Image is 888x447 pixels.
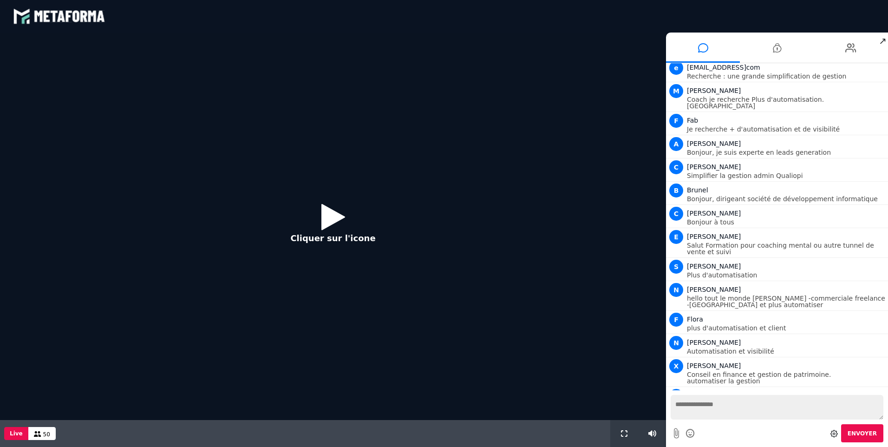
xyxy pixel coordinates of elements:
[877,33,888,49] span: ↗
[669,207,683,221] span: C
[669,336,683,350] span: N
[43,431,50,438] span: 50
[4,427,28,440] button: Live
[669,359,683,373] span: X
[281,197,385,256] button: Cliquer sur l'icone
[669,114,683,128] span: F
[669,137,683,151] span: A
[669,160,683,174] span: C
[687,186,708,194] span: Brunel
[687,286,741,293] span: [PERSON_NAME]
[687,348,886,355] p: Automatisation et visibilité
[669,313,683,327] span: F
[687,272,886,278] p: Plus d'automatisation
[669,184,683,197] span: B
[687,196,886,202] p: Bonjour, dirigeant société de développement informatique
[669,389,683,403] span: S
[687,163,741,171] span: [PERSON_NAME]
[669,230,683,244] span: E
[848,430,877,437] span: Envoyer
[687,263,741,270] span: [PERSON_NAME]
[687,117,698,124] span: Fab
[687,339,741,346] span: [PERSON_NAME]
[687,172,886,179] p: Simplifier la gestion admin Qualiopi
[687,325,886,331] p: plus d'automatisation et client
[687,64,760,71] span: [EMAIL_ADDRESS]com
[669,61,683,75] span: e
[687,233,741,240] span: [PERSON_NAME]
[687,362,741,369] span: [PERSON_NAME]
[687,242,886,255] p: Salut Formation pour coaching mental ou autre tunnel de vente et suivi
[687,149,886,156] p: Bonjour, je suis experte en leads generation
[687,371,886,384] p: Conseil en finance et gestion de patrimoine. automatiser la gestion
[687,87,741,94] span: [PERSON_NAME]
[687,73,886,79] p: Recherche : une grande simplification de gestion
[687,126,886,132] p: Je recherche + d'automatisation et de visibilité
[669,84,683,98] span: M
[687,210,741,217] span: [PERSON_NAME]
[669,260,683,274] span: S
[687,96,886,109] p: Coach je recherche Plus d'automatisation. [GEOGRAPHIC_DATA]
[290,232,375,244] p: Cliquer sur l'icone
[687,219,886,225] p: Bonjour à tous
[687,140,741,147] span: [PERSON_NAME]
[841,424,883,442] button: Envoyer
[669,283,683,297] span: N
[687,295,886,308] p: hello tout le monde [PERSON_NAME] -commerciale freelance -[GEOGRAPHIC_DATA] et plus automatiser
[687,316,703,323] span: Flora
